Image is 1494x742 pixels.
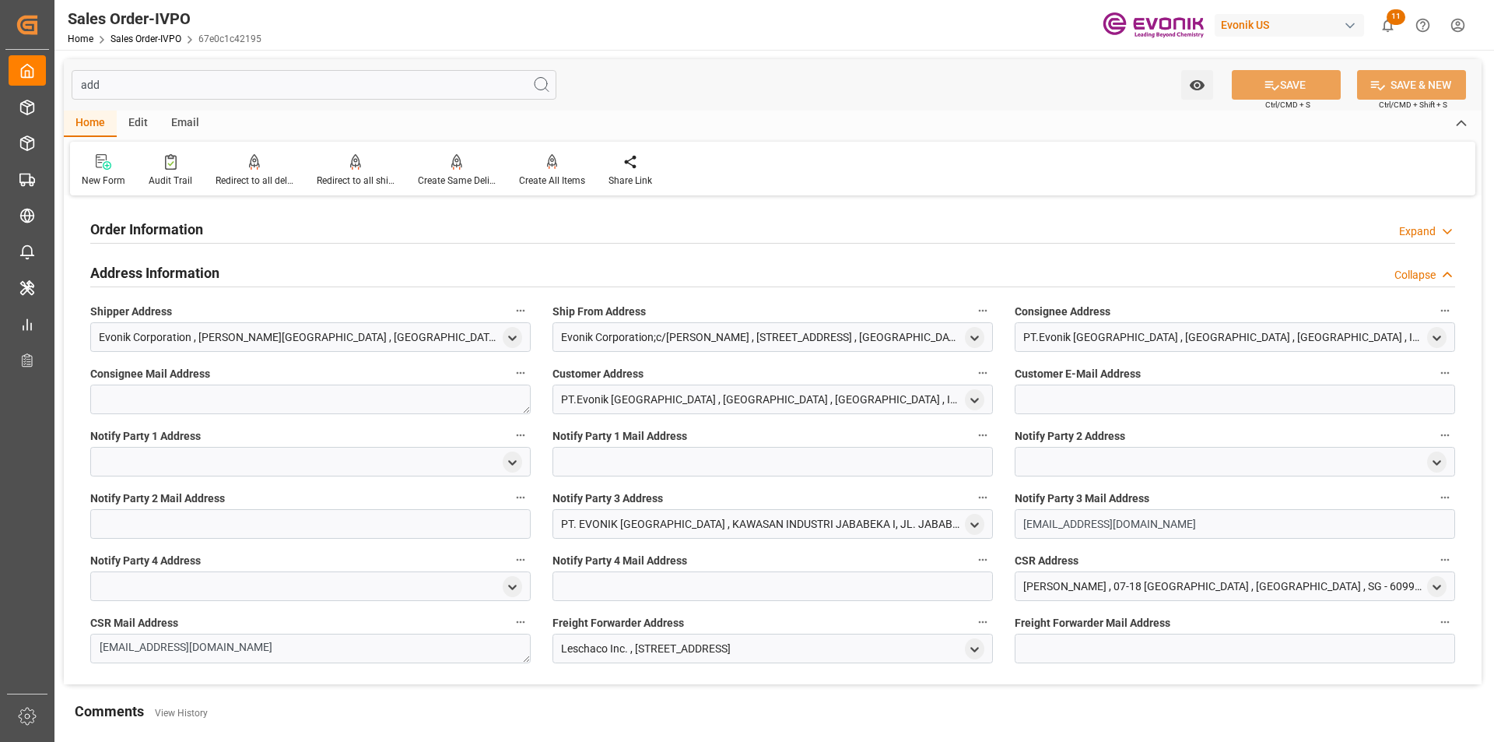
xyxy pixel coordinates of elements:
span: Ctrl/CMD + S [1265,99,1310,111]
button: Customer E-Mail Address [1435,363,1455,383]
span: Notify Party 1 Address [90,428,201,445]
span: Consignee Address [1015,304,1110,320]
span: Notify Party 2 Mail Address [90,491,225,507]
span: Shipper Address [90,304,172,320]
div: Email [160,111,211,137]
div: open menu [965,638,984,659]
div: open menu [965,327,984,348]
a: View History [155,708,208,719]
span: Notify Party 1 Mail Address [552,428,687,445]
span: Notify Party 2 Address [1015,428,1125,445]
button: Freight Forwarder Mail Address [1435,612,1455,632]
div: open menu [1427,576,1447,597]
div: open menu [503,327,522,348]
span: Freight Forwarder Address [552,615,684,631]
span: Ship From Address [552,304,646,320]
div: Audit Trail [149,174,192,188]
button: Notify Party 4 Address [510,550,531,570]
button: show 11 new notifications [1370,8,1405,43]
div: open menu [965,514,984,535]
h2: Order Information [90,219,203,240]
div: Home [64,111,117,137]
span: 11 [1387,9,1405,25]
button: Notify Party 2 Address [1435,425,1455,445]
div: Create All Items [519,174,585,188]
button: Evonik US [1215,10,1370,40]
div: Edit [117,111,160,137]
div: PT. EVONIK [GEOGRAPHIC_DATA] , KAWASAN INDUSTRI JABABEKA I, JL. JABABEKA V BLOK H2, HARJA MEKAR C... [561,516,961,533]
div: Create Same Delivery Date [418,174,496,188]
button: SAVE [1232,70,1341,100]
button: Ship From Address [973,301,993,321]
button: SAVE & NEW [1357,70,1466,100]
span: Customer Address [552,366,644,382]
span: Notify Party 3 Address [552,491,663,507]
div: Sales Order-IVPO [68,7,261,30]
button: Notify Party 3 Address [973,487,993,508]
span: CSR Address [1015,553,1078,569]
div: New Form [82,174,125,188]
div: Redirect to all shipments [317,174,395,188]
span: Customer E-Mail Address [1015,366,1141,382]
div: Evonik Corporation , [PERSON_NAME][GEOGRAPHIC_DATA] , [GEOGRAPHIC_DATA] , [GEOGRAPHIC_DATA] , [GE... [99,329,499,346]
button: Shipper Address [510,301,531,321]
div: Redirect to all deliveries [216,174,293,188]
div: Evonik Corporation;c/[PERSON_NAME] , [STREET_ADDRESS] , [GEOGRAPHIC_DATA] - 19720 [561,329,961,346]
span: Notify Party 4 Address [90,553,201,569]
div: Share Link [608,174,652,188]
button: Notify Party 2 Mail Address [510,487,531,508]
span: Notify Party 3 Mail Address [1015,491,1149,507]
button: Help Center [1405,8,1440,43]
button: Freight Forwarder Address [973,612,993,632]
span: Ctrl/CMD + Shift + S [1379,99,1447,111]
img: Evonik-brand-mark-Deep-Purple-RGB.jpeg_1700498283.jpeg [1103,12,1204,39]
div: Expand [1399,223,1436,240]
button: CSR Address [1435,550,1455,570]
button: Notify Party 4 Mail Address [973,550,993,570]
span: Notify Party 4 Mail Address [552,553,687,569]
div: PT.Evonik [GEOGRAPHIC_DATA] , [GEOGRAPHIC_DATA] , [GEOGRAPHIC_DATA] , ID - 17530 [561,392,961,408]
input: Search Fields [72,70,556,100]
button: Notify Party 1 Mail Address [973,425,993,445]
button: Notify Party 1 Address [510,425,531,445]
h2: Comments [75,701,144,722]
span: CSR Mail Address [90,615,178,631]
button: Customer Address [973,363,993,383]
button: CSR Mail Address [510,612,531,632]
button: Notify Party 3 Mail Address [1435,487,1455,508]
a: Home [68,33,93,44]
button: Consignee Mail Address [510,363,531,383]
div: open menu [965,389,984,410]
h2: Address Information [90,262,219,283]
div: open menu [503,452,522,473]
div: open menu [1427,327,1447,348]
button: open menu [1181,70,1213,100]
div: [PERSON_NAME] , 07-18 [GEOGRAPHIC_DATA] , [GEOGRAPHIC_DATA] , SG - 609927 [1023,578,1423,595]
textarea: [EMAIL_ADDRESS][DOMAIN_NAME] [90,634,531,663]
div: open menu [1427,452,1447,473]
button: Consignee Address [1435,301,1455,321]
a: Sales Order-IVPO [110,33,181,44]
div: Leschaco Inc. , [STREET_ADDRESS] [561,641,731,657]
div: Evonik US [1215,14,1364,37]
span: Consignee Mail Address [90,366,210,382]
div: Collapse [1394,267,1436,283]
span: Freight Forwarder Mail Address [1015,615,1170,631]
div: open menu [503,576,522,597]
div: PT.Evonik [GEOGRAPHIC_DATA] , [GEOGRAPHIC_DATA] , [GEOGRAPHIC_DATA] , ID - 17530 [1023,329,1423,346]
